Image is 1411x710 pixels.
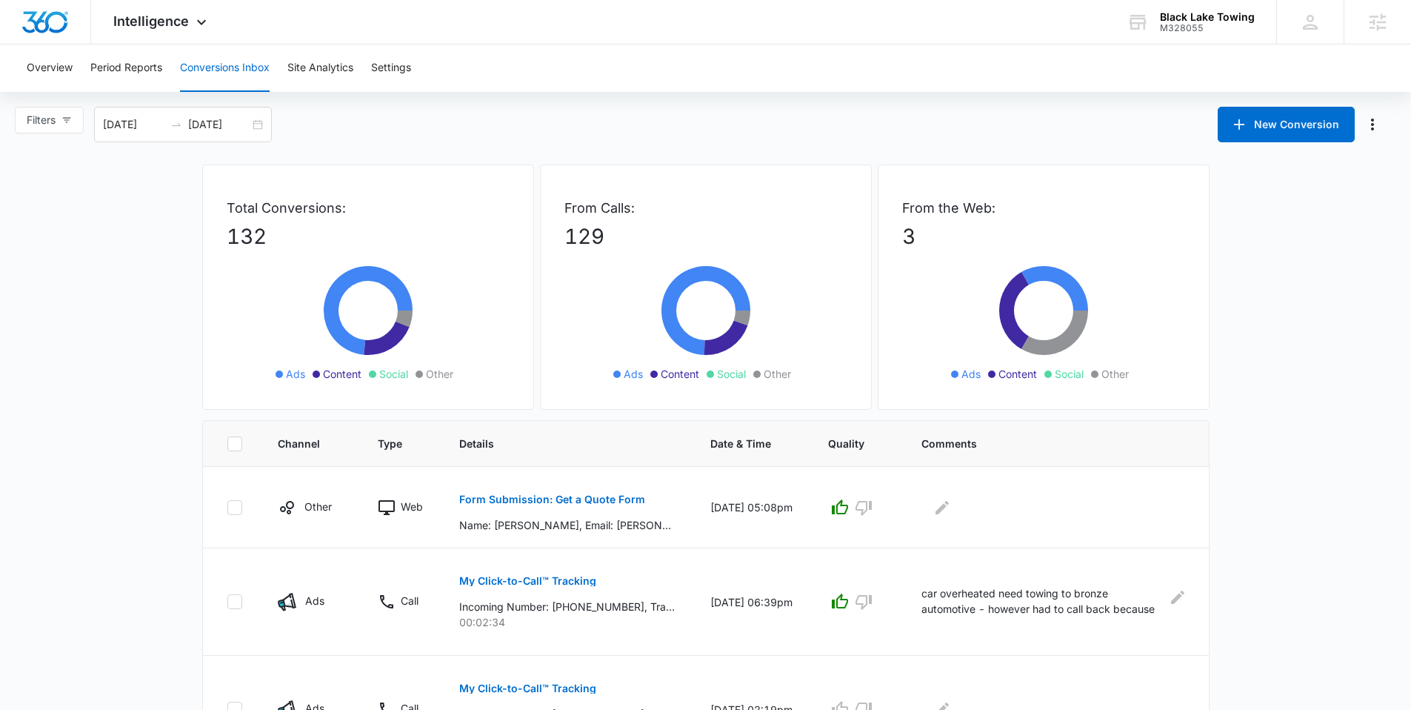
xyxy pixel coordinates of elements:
span: Other [426,366,453,382]
span: Other [1101,366,1129,382]
button: Settings [371,44,411,92]
span: Content [661,366,699,382]
div: account id [1160,23,1255,33]
span: Type [378,436,402,451]
span: Social [1055,366,1084,382]
button: My Click-to-Call™ Tracking [459,563,596,599]
button: Edit Comments [930,496,954,520]
p: Ads [305,593,324,608]
button: Site Analytics [287,44,353,92]
p: 129 [564,221,847,252]
p: Incoming Number: [PHONE_NUMBER], Tracking Number: [PHONE_NUMBER], Ring To: [PHONE_NUMBER], Caller... [459,599,675,614]
p: Call [401,593,418,608]
button: Conversions Inbox [180,44,270,92]
span: to [170,119,182,130]
p: Form Submission: Get a Quote Form [459,494,645,505]
button: Filters [15,107,84,133]
p: From Calls: [564,198,847,218]
span: Ads [961,366,981,382]
p: From the Web: [902,198,1185,218]
span: Content [323,366,361,382]
span: Other [764,366,791,382]
span: Social [717,366,746,382]
td: [DATE] 05:08pm [693,467,810,548]
p: Web [401,499,423,514]
p: My Click-to-Call™ Tracking [459,683,596,694]
p: Total Conversions: [227,198,510,218]
span: Details [459,436,653,451]
button: Edit Comments [1170,585,1184,609]
span: Quality [828,436,864,451]
p: Name: [PERSON_NAME], Email: [PERSON_NAME][EMAIL_ADDRESS][PERSON_NAME][DOMAIN_NAME], Phone: [PHONE... [459,517,675,533]
button: Period Reports [90,44,162,92]
button: New Conversion [1218,107,1355,142]
span: Channel [278,436,321,451]
span: Date & Time [710,436,771,451]
span: Ads [286,366,305,382]
span: Content [998,366,1037,382]
span: Social [379,366,408,382]
p: 00:02:34 [459,614,675,630]
span: Intelligence [113,13,189,29]
button: Form Submission: Get a Quote Form [459,482,645,517]
p: Other [304,499,332,514]
button: My Click-to-Call™ Tracking [459,671,596,706]
input: Start date [103,116,164,133]
div: account name [1160,11,1255,23]
button: Manage Numbers [1361,113,1384,136]
span: Comments [921,436,1164,451]
p: car overheated need towing to bronze automotive - however had to call back because call cut out [921,585,1161,619]
p: 3 [902,221,1185,252]
p: 132 [227,221,510,252]
span: Filters [27,112,56,128]
button: Overview [27,44,73,92]
td: [DATE] 06:39pm [693,548,810,656]
input: End date [188,116,250,133]
p: My Click-to-Call™ Tracking [459,576,596,586]
span: Ads [624,366,643,382]
span: swap-right [170,119,182,130]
